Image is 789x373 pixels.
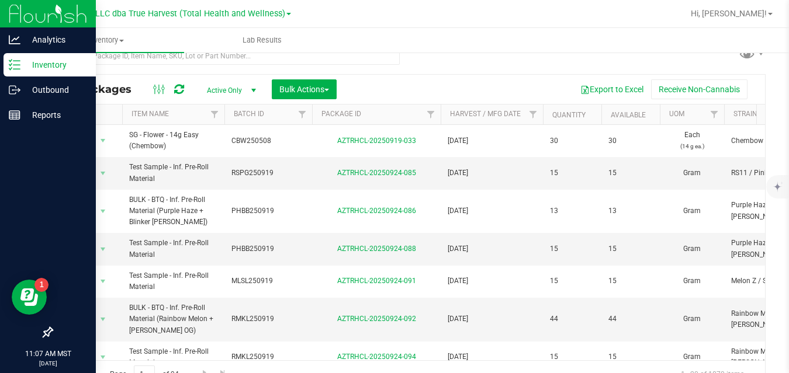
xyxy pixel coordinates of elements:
span: [DATE] [448,168,536,179]
a: AZTRHCL-20250924-092 [337,315,416,323]
span: Inventory [28,35,184,46]
span: BULK - BTQ - Inf. Pre-Roll Material (Purple Haze + Blinker [PERSON_NAME]) [129,194,217,228]
input: Search Package ID, Item Name, SKU, Lot or Part Number... [51,47,400,65]
span: 15 [550,168,594,179]
a: AZTRHCL-20250919-033 [337,137,416,145]
span: 44 [550,313,594,325]
a: AZTRHCL-20250924-091 [337,277,416,285]
span: 44 [608,313,653,325]
a: AZTRHCL-20250924-085 [337,169,416,177]
span: [DATE] [448,135,536,147]
span: select [96,165,110,182]
span: Bulk Actions [279,85,329,94]
span: All Packages [61,83,143,96]
span: [DATE] [448,276,536,287]
span: SG - Flower - 14g Easy (Chembow) [129,130,217,152]
span: select [96,241,110,257]
span: RMKL250919 [231,351,305,362]
span: Gram [667,243,717,255]
span: [DATE] [448,313,536,325]
a: Filter [205,104,224,124]
span: select [96,203,110,219]
span: Each [667,130,717,152]
span: select [96,133,110,149]
span: MLSL250919 [231,276,305,287]
a: Harvest / Mfg Date [450,110,521,118]
span: 13 [608,205,653,217]
span: 15 [608,168,653,179]
a: Quantity [552,111,586,119]
span: RSPG250919 [231,168,305,179]
span: 15 [608,243,653,255]
a: Filter [524,104,543,124]
a: Inventory [28,28,184,53]
p: Inventory [20,58,91,72]
span: Gram [667,276,717,287]
a: AZTRHCL-20250924-094 [337,353,416,361]
span: PHBB250919 [231,243,305,255]
span: [DATE] [448,243,536,255]
span: Hi, [PERSON_NAME]! [691,9,767,18]
p: (14 g ea.) [667,141,717,152]
p: 11:07 AM MST [5,348,91,359]
p: [DATE] [5,359,91,368]
span: [DATE] [448,205,536,217]
span: Test Sample - Inf. Pre-Roll Material [129,162,217,184]
span: 13 [550,205,594,217]
span: Gram [667,205,717,217]
a: Available [611,111,646,119]
button: Bulk Actions [272,79,337,99]
span: 15 [550,276,594,287]
a: AZTRHCL-20250924-086 [337,207,416,215]
span: PHBB250919 [231,205,305,217]
span: Gram [667,168,717,179]
iframe: Resource center [12,280,47,315]
p: Analytics [20,33,91,47]
span: 15 [608,276,653,287]
inline-svg: Reports [9,109,20,121]
span: 15 [550,351,594,362]
a: Package ID [321,110,361,118]
button: Receive Non-Cannabis [651,79,748,99]
a: Lab Results [184,28,340,53]
span: 30 [608,135,653,147]
span: BULK - BTQ - Inf. Pre-Roll Material (Rainbow Melon + [PERSON_NAME] OG) [129,302,217,336]
inline-svg: Inventory [9,59,20,71]
span: Gram [667,351,717,362]
a: Batch ID [234,110,264,118]
span: select [96,349,110,365]
p: Outbound [20,83,91,97]
a: Strain [733,110,757,118]
span: Test Sample - Inf. Pre-Roll Material [129,270,217,292]
a: UOM [669,110,684,118]
span: select [96,311,110,327]
span: 15 [550,243,594,255]
span: DXR FINANCE 4 LLC dba True Harvest (Total Health and Wellness) [34,9,285,19]
span: CBW250508 [231,135,305,147]
p: Reports [20,108,91,122]
span: [DATE] [448,351,536,362]
span: RMKL250919 [231,313,305,325]
span: 15 [608,351,653,362]
span: Test Sample - Inf. Pre-Roll Material [129,346,217,368]
span: Test Sample - Inf. Pre-Roll Material [129,238,217,260]
a: Filter [705,104,724,124]
a: Item Name [131,110,169,118]
span: Gram [667,313,717,325]
inline-svg: Outbound [9,84,20,96]
span: Lab Results [227,35,297,46]
a: Filter [421,104,441,124]
a: Filter [293,104,312,124]
a: AZTRHCL-20250924-088 [337,245,416,253]
button: Export to Excel [573,79,651,99]
span: 30 [550,135,594,147]
span: select [96,273,110,290]
iframe: Resource center unread badge [34,278,49,292]
inline-svg: Analytics [9,34,20,46]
